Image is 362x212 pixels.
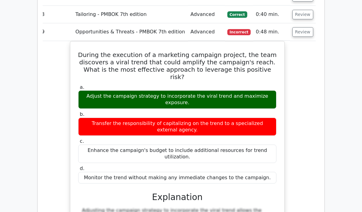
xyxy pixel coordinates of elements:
[78,51,277,81] h5: During the execution of a marketing campaign project, the team discovers a viral trend that could...
[80,165,84,171] span: d.
[227,29,251,35] span: Incorrect
[73,6,188,23] td: Tailoring - PMBOK 7th edition
[82,192,273,202] h3: Explanation
[188,23,225,41] td: Advanced
[73,23,188,41] td: Opportunities & Threats - PMBOK 7th edition
[78,90,276,109] div: Adjust the campaign strategy to incorporate the viral trend and maximize exposure.
[80,111,84,117] span: b.
[253,6,290,23] td: 0:40 min.
[78,172,276,184] div: Monitor the trend without making any immediate changes to the campaign.
[78,145,276,163] div: Enhance the campaign's budget to include additional resources for trend utilization.
[80,84,84,90] span: a.
[39,23,73,41] td: 9
[227,11,247,17] span: Correct
[188,6,225,23] td: Advanced
[253,23,290,41] td: 0:48 min.
[292,27,313,37] button: Review
[80,138,84,144] span: c.
[292,10,313,19] button: Review
[78,118,276,136] div: Transfer the responsibility of capitalizing on the trend to a specialized external agency.
[39,6,73,23] td: 8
